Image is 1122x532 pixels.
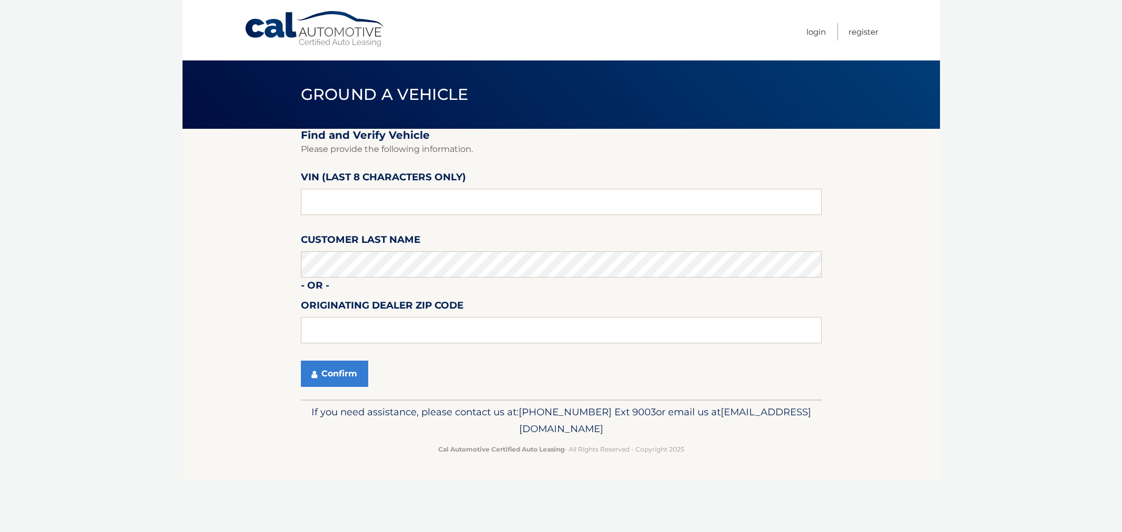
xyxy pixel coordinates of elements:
p: Please provide the following information. [301,142,822,157]
a: Cal Automotive [244,11,386,48]
strong: Cal Automotive Certified Auto Leasing [438,445,564,453]
p: - All Rights Reserved - Copyright 2025 [308,444,815,455]
p: If you need assistance, please contact us at: or email us at [308,404,815,437]
label: Customer Last Name [301,232,420,251]
button: Confirm [301,361,368,387]
a: Login [806,23,826,40]
span: Ground a Vehicle [301,85,469,104]
label: - or - [301,278,329,297]
span: [PHONE_NUMBER] Ext 9003 [519,406,656,418]
a: Register [848,23,878,40]
label: VIN (last 8 characters only) [301,169,466,189]
label: Originating Dealer Zip Code [301,298,463,317]
h2: Find and Verify Vehicle [301,129,822,142]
